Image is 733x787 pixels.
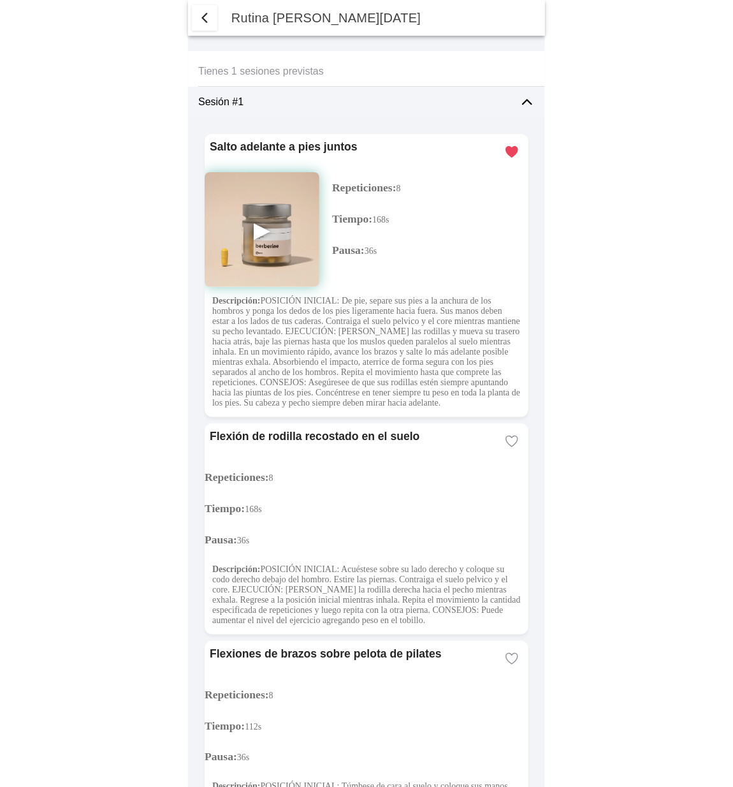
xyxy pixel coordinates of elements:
[332,244,528,257] p: 36s
[212,296,521,408] p: POSICIÓN INICIAL: De pie, separe sus pies a la anchura de los hombros y ponga los dedos de los pi...
[210,647,495,661] ion-card-title: Flexiones de brazos sobre pelota de pilates
[332,244,365,256] span: Pausa:
[198,96,509,108] ion-label: Sesión #1
[205,533,237,546] span: Pausa:
[205,533,528,547] p: 36s
[205,751,528,764] p: 36s
[205,471,528,484] p: 8
[332,181,396,194] span: Repeticiones:
[205,471,269,483] span: Repeticiones:
[212,296,260,305] strong: Descripción:
[332,181,528,195] p: 8
[210,430,495,443] ion-card-title: Flexión de rodilla recostado en el suelo
[205,688,269,701] span: Repeticiones:
[210,140,495,154] ion-card-title: Salto adelante a pies juntos
[332,212,372,225] span: Tiempo:
[212,564,260,574] strong: Descripción:
[205,719,245,732] span: Tiempo:
[205,751,237,763] span: Pausa:
[205,502,245,515] span: Tiempo:
[219,11,545,26] ion-title: Rutina [PERSON_NAME][DATE]
[212,564,521,626] p: POSICIÓN INICIAL: Acuéstese sobre su lado derecho y coloque su codo derecho debajo del hombro. Es...
[332,212,528,226] p: 168s
[205,688,528,702] p: 8
[205,502,528,515] p: 168s
[198,66,535,77] ion-label: Tienes 1 sesiones previstas
[205,719,528,733] p: 112s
